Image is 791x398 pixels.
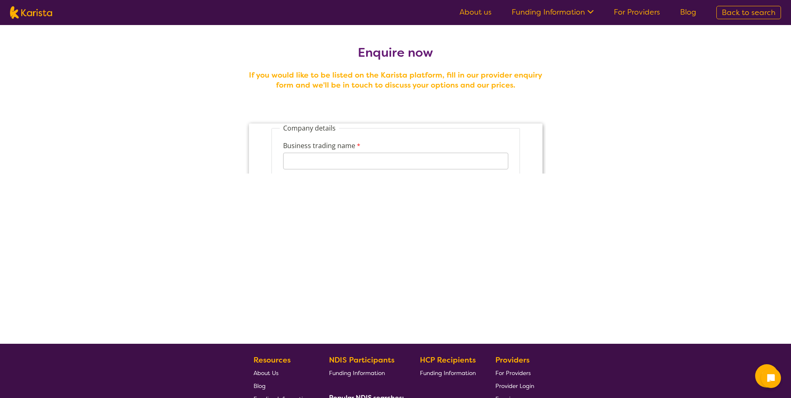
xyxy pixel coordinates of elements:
[329,369,385,377] span: Funding Information
[495,355,530,365] b: Providers
[495,379,534,392] a: Provider Login
[420,369,476,377] span: Funding Information
[38,30,117,42] label: Business trading name
[495,382,534,390] span: Provider Login
[38,42,263,58] input: Business trading name
[495,369,531,377] span: For Providers
[34,13,93,22] legend: Company details
[254,355,291,365] b: Resources
[420,366,476,379] a: Funding Information
[614,7,660,17] a: For Providers
[722,8,776,18] span: Back to search
[246,70,546,90] h4: If you would like to be listed on the Karista platform, fill in our provider enquiry form and we'...
[495,366,534,379] a: For Providers
[460,7,492,17] a: About us
[254,382,266,390] span: Blog
[680,7,696,17] a: Blog
[512,7,594,17] a: Funding Information
[254,379,309,392] a: Blog
[755,364,778,388] button: Channel Menu
[716,6,781,19] a: Back to search
[254,366,309,379] a: About Us
[329,366,401,379] a: Funding Information
[254,369,279,377] span: About Us
[329,355,394,365] b: NDIS Participants
[10,6,52,19] img: Karista logo
[246,45,546,60] h2: Enquire now
[420,355,476,365] b: HCP Recipients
